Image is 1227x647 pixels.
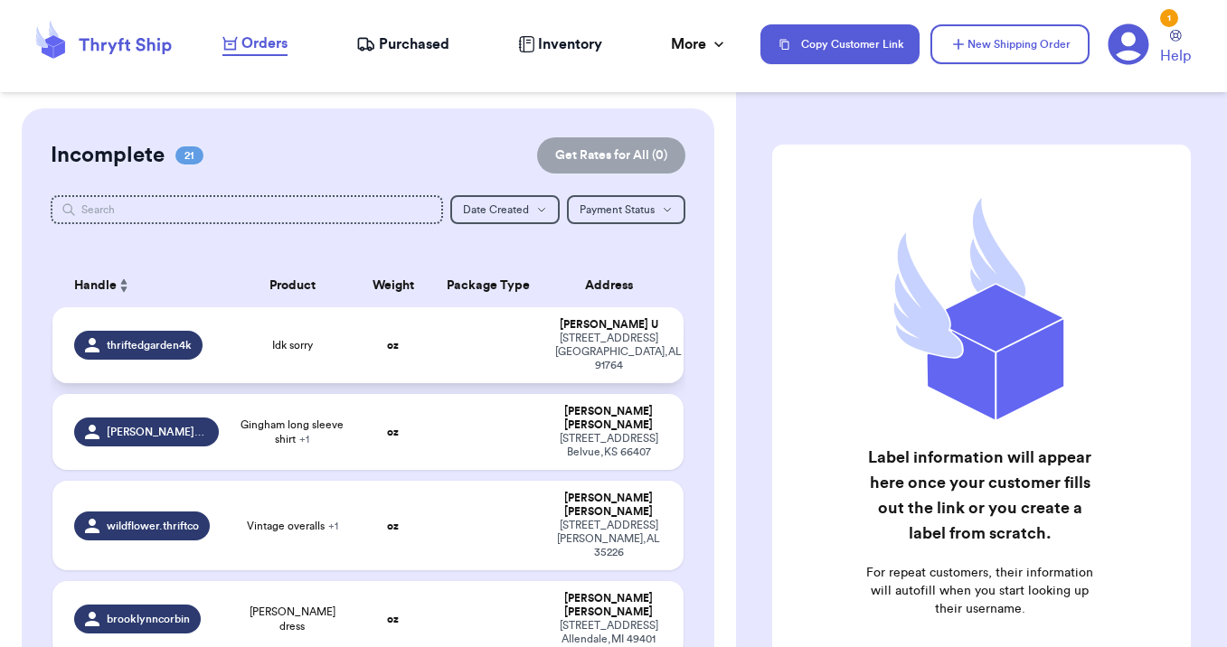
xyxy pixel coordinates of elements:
span: Inventory [538,33,602,55]
button: New Shipping Order [930,24,1090,64]
span: + 1 [299,434,309,445]
span: [PERSON_NAME].jazmingpe [107,425,207,439]
span: wildflower.thriftco [107,519,199,533]
div: 1 [1160,9,1178,27]
span: Purchased [379,33,449,55]
strong: oz [387,520,399,531]
div: [STREET_ADDRESS] [GEOGRAPHIC_DATA] , AL 91764 [555,332,661,372]
span: Vintage overalls [247,519,338,533]
button: Payment Status [567,195,685,224]
a: Inventory [518,33,602,55]
button: Date Created [450,195,560,224]
button: Copy Customer Link [760,24,920,64]
div: [PERSON_NAME] [PERSON_NAME] [555,592,661,619]
th: Package Type [431,264,545,307]
span: Idk sorry [272,338,313,352]
span: Gingham long sleeve shirt [241,417,345,446]
span: Help [1160,45,1191,67]
a: Help [1160,30,1191,67]
strong: oz [387,614,399,624]
a: Orders [222,33,288,56]
span: thriftedgarden4k [107,338,192,352]
input: Search [51,195,442,224]
button: Sort ascending [117,275,131,296]
span: Orders [241,33,288,54]
button: Get Rates for All (0) [537,137,685,173]
div: [STREET_ADDRESS] Allendale , MI 49401 [555,619,661,646]
a: Purchased [356,33,449,55]
p: For repeat customers, their information will autofill when you start looking up their username. [864,564,1096,618]
span: 21 [175,146,203,164]
strong: oz [387,427,399,437]
h2: Incomplete [51,141,165,170]
span: Payment Status [580,204,655,215]
span: Date Created [463,204,529,215]
a: 1 [1108,23,1149,65]
th: Weight [355,264,431,307]
span: brooklynncorbin [107,612,190,626]
th: Product [230,264,355,307]
div: More [671,33,728,55]
div: [PERSON_NAME] U [555,318,661,332]
div: [PERSON_NAME] [PERSON_NAME] [555,492,661,519]
div: [STREET_ADDRESS] [PERSON_NAME] , AL 35226 [555,519,661,559]
div: [PERSON_NAME] [PERSON_NAME] [555,405,661,432]
span: Handle [74,277,117,295]
span: [PERSON_NAME] dress [241,605,345,633]
th: Address [544,264,683,307]
h2: Label information will appear here once your customer fills out the link or you create a label fr... [864,445,1096,546]
strong: oz [387,340,399,351]
div: [STREET_ADDRESS] Belvue , KS 66407 [555,432,661,459]
span: + 1 [328,520,338,531]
